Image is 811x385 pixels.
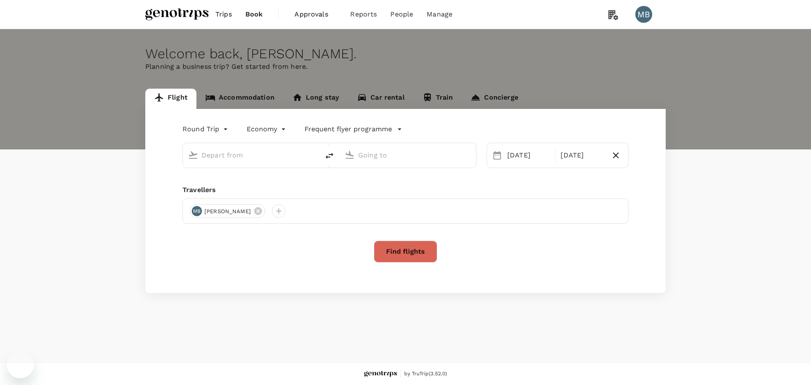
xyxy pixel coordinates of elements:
[215,9,232,19] span: Trips
[201,149,302,162] input: Depart from
[145,62,666,72] p: Planning a business trip? Get started from here.
[182,185,629,195] div: Travellers
[196,89,283,109] a: Accommodation
[427,9,452,19] span: Manage
[313,154,315,156] button: Open
[348,89,414,109] a: Car rental
[635,6,652,23] div: MB
[192,206,202,216] div: MB
[283,89,348,109] a: Long stay
[504,147,553,164] div: [DATE]
[190,204,265,218] div: MB[PERSON_NAME]
[462,89,527,109] a: Concierge
[364,371,397,377] img: Genotrips - ALL
[7,351,34,378] iframe: Button to launch messaging window
[247,122,288,136] div: Economy
[182,122,230,136] div: Round Trip
[390,9,413,19] span: People
[414,89,462,109] a: Train
[350,9,377,19] span: Reports
[358,149,458,162] input: Going to
[305,124,392,134] p: Frequent flyer programme
[404,370,447,378] span: by TruTrip ( 3.52.0 )
[470,154,472,156] button: Open
[374,241,437,263] button: Find flights
[145,46,666,62] div: Welcome back , [PERSON_NAME] .
[557,147,607,164] div: [DATE]
[245,9,263,19] span: Book
[145,89,196,109] a: Flight
[145,5,209,24] img: Genotrips - ALL
[305,124,402,134] button: Frequent flyer programme
[199,207,256,216] span: [PERSON_NAME]
[294,9,337,19] span: Approvals
[319,146,340,166] button: delete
